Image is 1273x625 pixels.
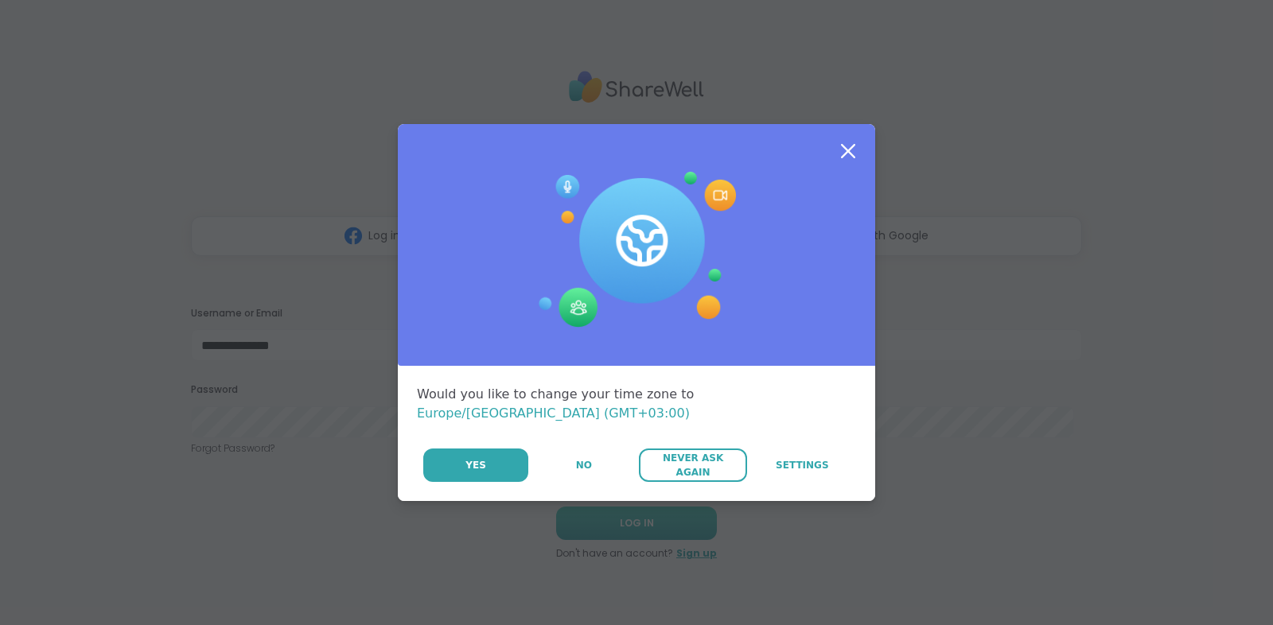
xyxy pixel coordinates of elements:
[576,458,592,472] span: No
[417,385,856,423] div: Would you like to change your time zone to
[530,448,637,482] button: No
[423,448,528,482] button: Yes
[639,448,746,482] button: Never Ask Again
[776,458,829,472] span: Settings
[417,406,690,421] span: Europe/[GEOGRAPHIC_DATA] (GMT+03:00)
[465,458,486,472] span: Yes
[749,448,856,482] a: Settings
[647,451,738,479] span: Never Ask Again
[537,172,736,328] img: Session Experience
